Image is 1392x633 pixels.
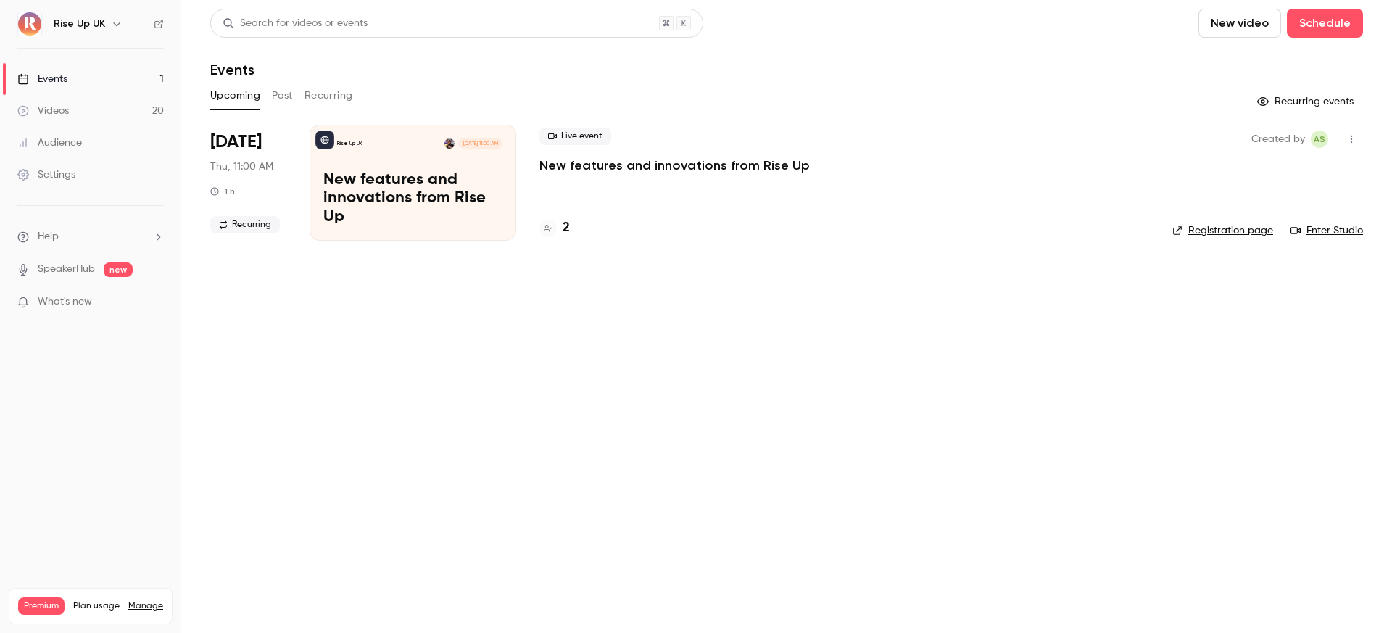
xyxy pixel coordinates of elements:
[17,167,75,182] div: Settings
[17,104,69,118] div: Videos
[223,16,368,31] div: Search for videos or events
[337,140,362,147] p: Rise Up UK
[539,218,570,238] a: 2
[272,84,293,107] button: Past
[310,125,516,241] a: New features and innovations from Rise UpRise Up UKGlenn Diedrich[DATE] 11:00 AMNew features and ...
[210,216,280,233] span: Recurring
[17,72,67,86] div: Events
[458,138,502,149] span: [DATE] 11:00 AM
[1251,131,1305,148] span: Created by
[210,186,235,197] div: 1 h
[104,262,133,277] span: new
[18,12,41,36] img: Rise Up UK
[38,294,92,310] span: What's new
[1290,223,1363,238] a: Enter Studio
[210,84,260,107] button: Upcoming
[210,125,286,241] div: Sep 25 Thu, 11:00 AM (Europe/London)
[1251,90,1363,113] button: Recurring events
[17,136,82,150] div: Audience
[146,296,164,309] iframe: Noticeable Trigger
[563,218,570,238] h4: 2
[210,160,273,174] span: Thu, 11:00 AM
[323,171,502,227] p: New features and innovations from Rise Up
[73,600,120,612] span: Plan usage
[1314,131,1325,148] span: AS
[1311,131,1328,148] span: Aliocha Segard
[1287,9,1363,38] button: Schedule
[1198,9,1281,38] button: New video
[128,600,163,612] a: Manage
[17,229,164,244] li: help-dropdown-opener
[444,138,455,149] img: Glenn Diedrich
[539,128,611,145] span: Live event
[1172,223,1273,238] a: Registration page
[38,262,95,277] a: SpeakerHub
[38,229,59,244] span: Help
[54,17,105,31] h6: Rise Up UK
[210,131,262,154] span: [DATE]
[304,84,353,107] button: Recurring
[18,597,65,615] span: Premium
[539,157,810,174] a: New features and innovations from Rise Up
[210,61,254,78] h1: Events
